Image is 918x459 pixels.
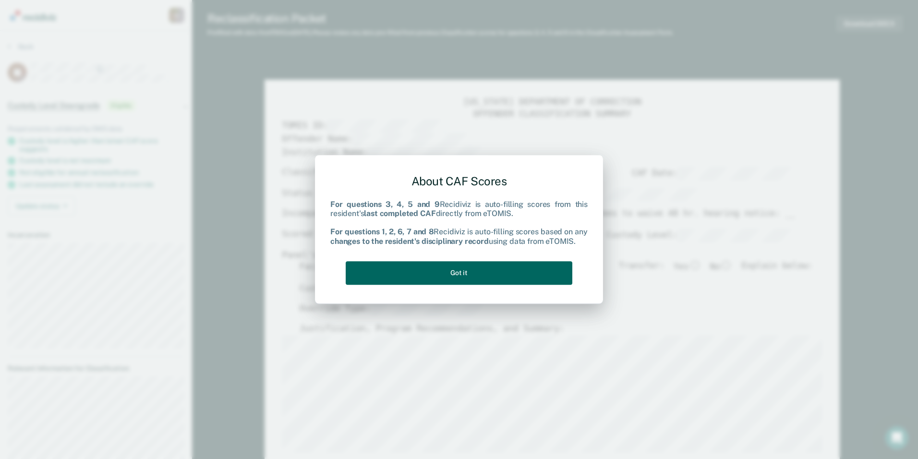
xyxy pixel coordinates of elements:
div: Recidiviz is auto-filling scores from this resident's directly from eTOMIS. Recidiviz is auto-fil... [330,200,588,246]
b: For questions 3, 4, 5 and 9 [330,200,440,209]
b: changes to the resident's disciplinary record [330,237,489,246]
b: For questions 1, 2, 6, 7 and 8 [330,228,434,237]
div: About CAF Scores [330,167,588,196]
button: Got it [346,261,572,285]
b: last completed CAF [364,209,435,218]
